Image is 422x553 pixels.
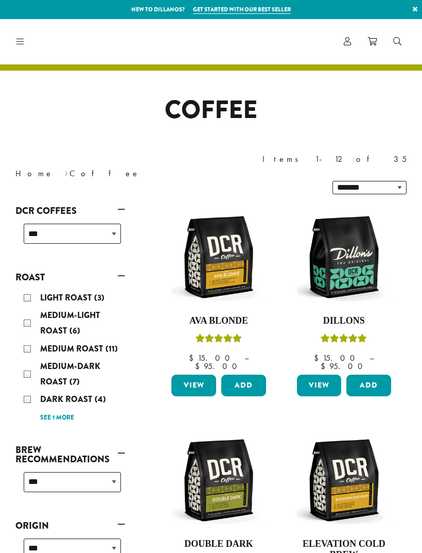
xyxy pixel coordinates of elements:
a: DCR Coffees [15,202,125,220]
button: Add [221,375,266,396]
a: Brew Recommendations [15,441,125,468]
span: (3) [94,292,104,304]
div: Rated 5.00 out of 5 [196,332,242,348]
span: (11) [105,343,118,355]
bdi: 95.00 [195,361,242,372]
a: Home [15,168,54,179]
h4: Double Dark [169,539,268,550]
span: – [370,353,374,363]
button: Add [346,375,391,396]
a: DillonsRated 5.00 out of 5 [294,207,394,371]
div: Rated 5.00 out of 5 [321,332,367,348]
h1: Coffee [8,95,414,125]
bdi: 15.00 [314,353,360,363]
div: Brew Recommendations [15,468,125,505]
a: Origin [15,517,125,534]
span: $ [189,353,198,363]
div: DCR Coffees [15,220,125,256]
span: (7) [69,376,80,388]
a: Ava BlondeRated 5.00 out of 5 [169,207,268,371]
a: Search [385,33,410,50]
a: View [297,375,342,396]
a: Roast [15,269,125,286]
span: (6) [69,325,80,337]
a: Get started with our best seller [193,5,291,14]
span: $ [195,361,204,372]
span: $ [321,361,329,372]
span: $ [314,353,323,363]
img: DCR-12oz-Double-Dark-Stock-scaled.png [169,430,268,530]
img: DCR-12oz-Ava-Blonde-Stock-scaled.png [169,207,268,307]
img: DCR-12oz-Elevation-Cold-Brew-Stock-scaled.png [294,430,394,530]
bdi: 15.00 [189,353,235,363]
a: View [171,375,216,396]
img: DCR-12oz-Dillons-Stock-scaled.png [294,207,394,307]
h4: Ava Blonde [169,315,268,327]
span: Light Roast [40,292,94,304]
div: Roast [15,286,125,429]
a: See 1 more [40,413,74,423]
bdi: 95.00 [321,361,367,372]
nav: Breadcrumb [15,167,196,180]
span: Dark Roast [40,393,95,405]
span: › [64,164,68,180]
h4: Dillons [294,315,394,327]
div: Items 1-12 of 35 [262,153,407,165]
span: (4) [95,393,106,405]
span: Medium-Dark Roast [40,360,100,388]
span: Medium-Light Roast [40,309,100,337]
span: Medium Roast [40,343,105,355]
span: – [244,353,249,363]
